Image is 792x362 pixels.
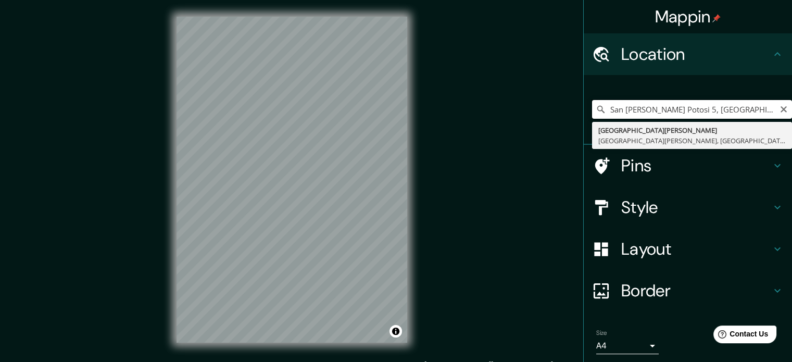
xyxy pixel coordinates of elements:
[584,270,792,311] div: Border
[621,197,771,218] h4: Style
[598,135,786,146] div: [GEOGRAPHIC_DATA][PERSON_NAME], [GEOGRAPHIC_DATA]
[699,321,781,351] iframe: Help widget launcher
[177,17,407,343] canvas: Map
[621,44,771,65] h4: Location
[655,6,721,27] h4: Mappin
[596,329,607,338] label: Size
[596,338,659,354] div: A4
[780,104,788,114] button: Clear
[621,280,771,301] h4: Border
[584,145,792,186] div: Pins
[621,155,771,176] h4: Pins
[592,100,792,119] input: Pick your city or area
[584,186,792,228] div: Style
[584,228,792,270] div: Layout
[598,125,786,135] div: [GEOGRAPHIC_DATA][PERSON_NAME]
[621,239,771,259] h4: Layout
[712,14,721,22] img: pin-icon.png
[584,33,792,75] div: Location
[389,325,402,338] button: Toggle attribution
